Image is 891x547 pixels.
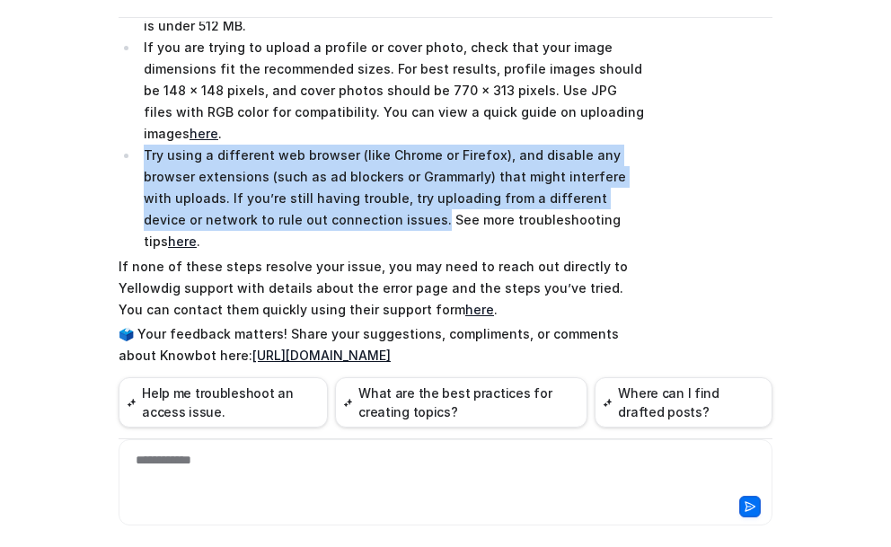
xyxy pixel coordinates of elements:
a: here [465,302,494,317]
li: If you are trying to upload a profile or cover photo, check that your image dimensions fit the re... [138,37,644,145]
p: 🗳️ Your feedback matters! Share your suggestions, compliments, or comments about Knowbot here: [119,323,644,366]
button: Where can I find drafted posts? [595,377,772,428]
li: Try using a different web browser (like Chrome or Firefox), and disable any browser extensions (s... [138,145,644,252]
button: What are the best practices for creating topics? [335,377,587,428]
p: If none of these steps resolve your issue, you may need to reach out directly to Yellowdig suppor... [119,256,644,321]
a: here [168,234,197,249]
a: here [190,126,218,141]
button: Help me troubleshoot an access issue. [119,377,328,428]
a: [URL][DOMAIN_NAME] [252,348,391,363]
